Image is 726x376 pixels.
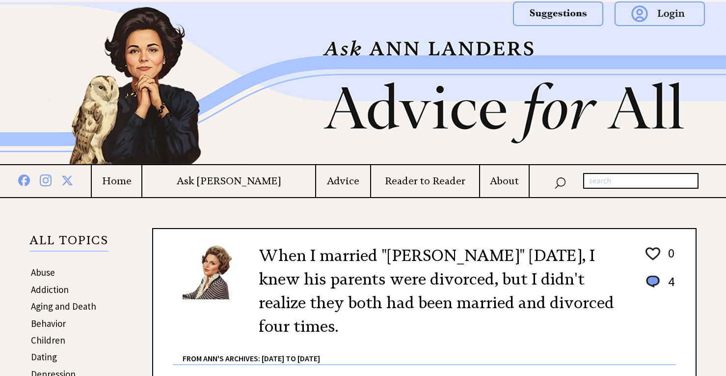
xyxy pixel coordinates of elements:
[480,175,529,187] a: About
[583,173,699,189] input: search
[554,175,566,189] img: search_nav.png
[31,318,66,329] a: Behavior
[371,175,479,187] a: Reader to Reader
[31,300,96,312] a: Aging and Death
[31,351,57,363] a: Dating
[316,175,370,187] a: Advice
[10,2,717,164] img: header2b_v1.png
[644,245,662,262] img: heart_outline%201.png
[717,2,722,164] img: right_new2.png
[142,175,315,187] a: Ask [PERSON_NAME]
[644,274,662,289] img: message_round%201.png
[663,273,675,299] td: 4
[513,1,603,26] img: suggestions.png
[18,173,30,186] img: facebook%20blue.png
[259,244,629,338] h2: When I married "[PERSON_NAME]" [DATE], I knew his parents were divorced, but I didn't realize the...
[31,334,65,346] a: Children
[92,175,141,187] a: Home
[31,284,69,295] a: Addiction
[615,1,705,26] img: login.png
[663,245,675,272] td: 0
[40,173,52,186] img: instagram%20blue.png
[29,235,108,252] p: ALL TOPICS
[61,173,73,186] img: x%20blue.png
[183,338,676,364] div: From Ann's Archives: [DATE] to [DATE]
[31,266,55,278] a: Abuse
[183,244,244,299] img: Ann6%20v2%20small.png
